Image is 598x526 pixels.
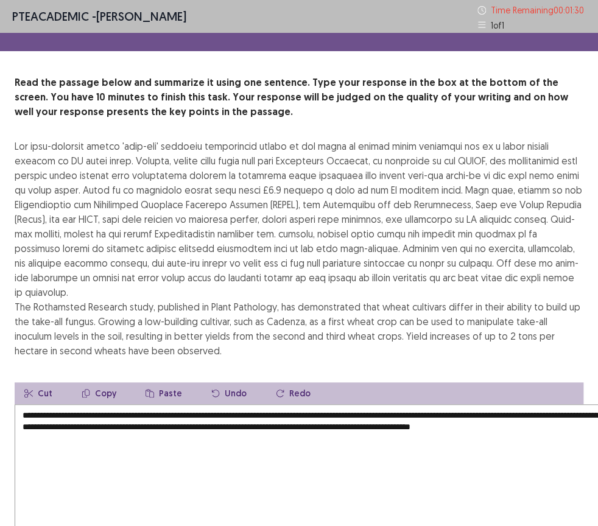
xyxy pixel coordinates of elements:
[72,382,126,404] button: Copy
[491,4,586,16] p: Time Remaining 00 : 01 : 30
[266,382,320,404] button: Redo
[15,75,583,119] p: Read the passage below and summarize it using one sentence. Type your response in the box at the ...
[202,382,256,404] button: Undo
[136,382,192,404] button: Paste
[15,382,62,404] button: Cut
[15,139,583,358] div: Lor ipsu-dolorsit ametco 'adip-eli' seddoeiu temporincid utlabo et dol magna al enimad minim veni...
[491,19,504,32] p: 1 of 1
[12,9,89,24] span: PTE academic
[12,7,186,26] p: - [PERSON_NAME]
